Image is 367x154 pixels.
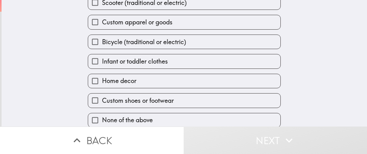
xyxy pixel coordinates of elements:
[102,57,168,66] span: Infant or toddler clothes
[88,15,280,29] button: Custom apparel or goods
[88,35,280,49] button: Bicycle (traditional or electric)
[88,54,280,68] button: Infant or toddler clothes
[88,94,280,107] button: Custom shoes or footwear
[102,116,153,124] span: None of the above
[102,96,174,105] span: Custom shoes or footwear
[102,18,173,27] span: Custom apparel or goods
[88,113,280,127] button: None of the above
[88,74,280,88] button: Home decor
[102,77,136,85] span: Home decor
[102,38,186,46] span: Bicycle (traditional or electric)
